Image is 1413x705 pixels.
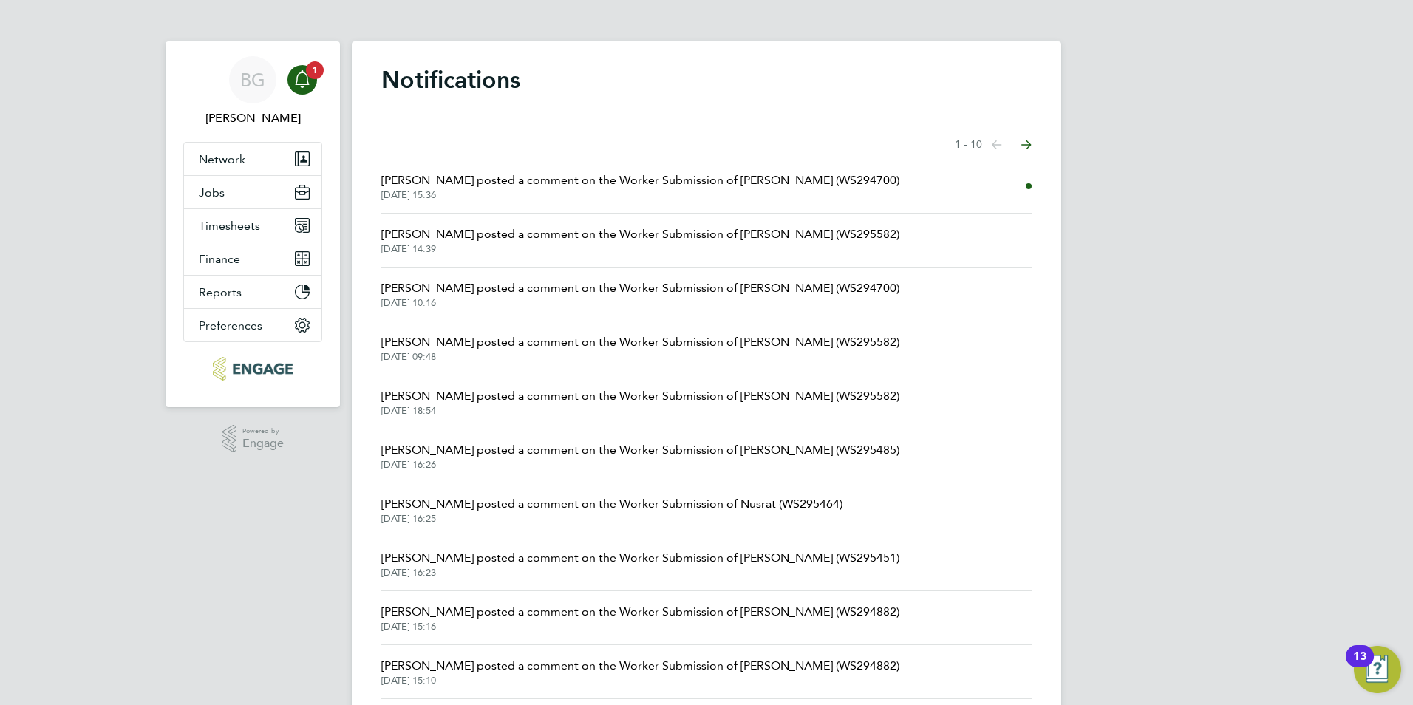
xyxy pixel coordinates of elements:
[381,171,899,189] span: [PERSON_NAME] posted a comment on the Worker Submission of [PERSON_NAME] (WS294700)
[381,65,1032,95] h1: Notifications
[381,603,899,633] a: [PERSON_NAME] posted a comment on the Worker Submission of [PERSON_NAME] (WS294882)[DATE] 15:16
[381,675,899,687] span: [DATE] 15:10
[287,56,317,103] a: 1
[381,387,899,405] span: [PERSON_NAME] posted a comment on the Worker Submission of [PERSON_NAME] (WS295582)
[306,61,324,79] span: 1
[381,333,899,351] span: [PERSON_NAME] posted a comment on the Worker Submission of [PERSON_NAME] (WS295582)
[199,285,242,299] span: Reports
[184,276,321,308] button: Reports
[184,309,321,341] button: Preferences
[381,567,899,579] span: [DATE] 16:23
[381,189,899,201] span: [DATE] 15:36
[381,225,899,243] span: [PERSON_NAME] posted a comment on the Worker Submission of [PERSON_NAME] (WS295582)
[381,495,842,513] span: [PERSON_NAME] posted a comment on the Worker Submission of Nusrat (WS295464)
[184,143,321,175] button: Network
[381,441,899,459] span: [PERSON_NAME] posted a comment on the Worker Submission of [PERSON_NAME] (WS295485)
[381,621,899,633] span: [DATE] 15:16
[381,171,899,201] a: [PERSON_NAME] posted a comment on the Worker Submission of [PERSON_NAME] (WS294700)[DATE] 15:36
[199,219,260,233] span: Timesheets
[242,425,284,437] span: Powered by
[183,109,322,127] span: Becky Green
[199,252,240,266] span: Finance
[381,225,899,255] a: [PERSON_NAME] posted a comment on the Worker Submission of [PERSON_NAME] (WS295582)[DATE] 14:39
[381,441,899,471] a: [PERSON_NAME] posted a comment on the Worker Submission of [PERSON_NAME] (WS295485)[DATE] 16:26
[213,357,292,381] img: carbonrecruitment-logo-retina.png
[381,405,899,417] span: [DATE] 18:54
[381,657,899,675] span: [PERSON_NAME] posted a comment on the Worker Submission of [PERSON_NAME] (WS294882)
[222,425,285,453] a: Powered byEngage
[381,351,899,363] span: [DATE] 09:48
[199,319,262,333] span: Preferences
[240,70,265,89] span: BG
[381,243,899,255] span: [DATE] 14:39
[381,387,899,417] a: [PERSON_NAME] posted a comment on the Worker Submission of [PERSON_NAME] (WS295582)[DATE] 18:54
[242,437,284,450] span: Engage
[184,176,321,208] button: Jobs
[381,603,899,621] span: [PERSON_NAME] posted a comment on the Worker Submission of [PERSON_NAME] (WS294882)
[184,209,321,242] button: Timesheets
[184,242,321,275] button: Finance
[381,549,899,579] a: [PERSON_NAME] posted a comment on the Worker Submission of [PERSON_NAME] (WS295451)[DATE] 16:23
[1354,646,1401,693] button: Open Resource Center, 13 new notifications
[381,657,899,687] a: [PERSON_NAME] posted a comment on the Worker Submission of [PERSON_NAME] (WS294882)[DATE] 15:10
[955,137,982,152] span: 1 - 10
[1353,656,1366,675] div: 13
[955,130,1032,160] nav: Select page of notifications list
[381,549,899,567] span: [PERSON_NAME] posted a comment on the Worker Submission of [PERSON_NAME] (WS295451)
[381,279,899,309] a: [PERSON_NAME] posted a comment on the Worker Submission of [PERSON_NAME] (WS294700)[DATE] 10:16
[166,41,340,407] nav: Main navigation
[381,333,899,363] a: [PERSON_NAME] posted a comment on the Worker Submission of [PERSON_NAME] (WS295582)[DATE] 09:48
[381,495,842,525] a: [PERSON_NAME] posted a comment on the Worker Submission of Nusrat (WS295464)[DATE] 16:25
[381,513,842,525] span: [DATE] 16:25
[183,56,322,127] a: BG[PERSON_NAME]
[381,279,899,297] span: [PERSON_NAME] posted a comment on the Worker Submission of [PERSON_NAME] (WS294700)
[199,185,225,200] span: Jobs
[199,152,245,166] span: Network
[183,357,322,381] a: Go to home page
[381,459,899,471] span: [DATE] 16:26
[381,297,899,309] span: [DATE] 10:16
